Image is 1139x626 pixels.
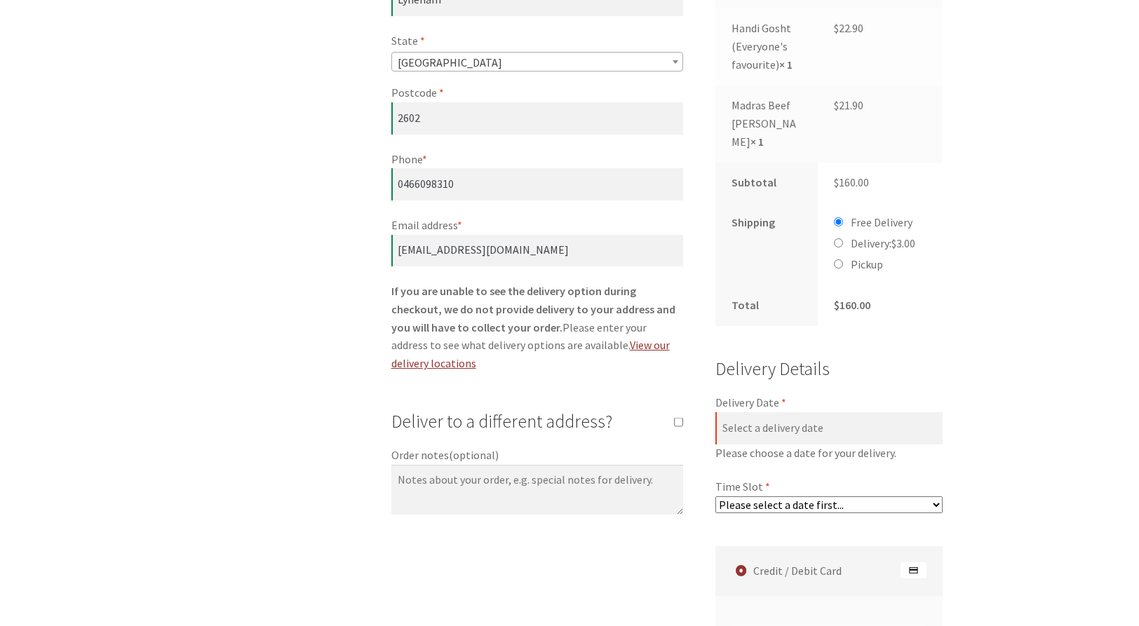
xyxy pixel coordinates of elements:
a: View our delivery locations [391,338,670,370]
th: Total [715,285,818,326]
th: Shipping [715,203,818,285]
label: Time Slot [715,478,943,496]
h3: Delivery Details [715,355,943,384]
label: Delivery Date [715,394,943,412]
span: State [391,52,683,72]
img: Credit / Debit Card [901,562,926,579]
span: Australian Capital Territory [392,53,682,72]
bdi: 3.00 [891,236,915,250]
strong: × 1 [750,135,764,149]
bdi: 22.90 [834,21,863,35]
label: State [391,32,683,50]
span: (optional) [449,448,499,462]
label: Credit / Debit Card [720,546,943,596]
span: $ [834,298,840,312]
label: Order notes [391,447,683,465]
p: Please enter your address to see what delivery options are available. [391,283,683,373]
label: Pickup [851,257,883,271]
td: Madras Beef [PERSON_NAME] [715,86,818,163]
label: Free Delivery [851,215,912,229]
span: Please choose a date for your delivery. [715,444,943,463]
input: Select a delivery date [715,412,943,444]
bdi: 21.90 [834,98,863,112]
span: $ [834,21,839,35]
span: $ [891,236,896,250]
span: $ [834,98,839,112]
label: Postcode [391,84,683,102]
bdi: 160.00 [834,175,869,189]
input: Deliver to a different address? [674,417,683,426]
label: Email address [391,217,683,235]
bdi: 160.00 [834,298,870,312]
th: Subtotal [715,163,818,203]
strong: If you are unable to see the delivery option during checkout, we do not provide delivery to your ... [391,284,675,334]
label: Delivery: [851,236,915,250]
strong: × 1 [779,57,793,72]
td: Handi Gosht (Everyone's favourite) [715,8,818,86]
span: Deliver to a different address? [391,410,612,433]
label: Phone [391,151,683,169]
span: $ [834,175,839,189]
